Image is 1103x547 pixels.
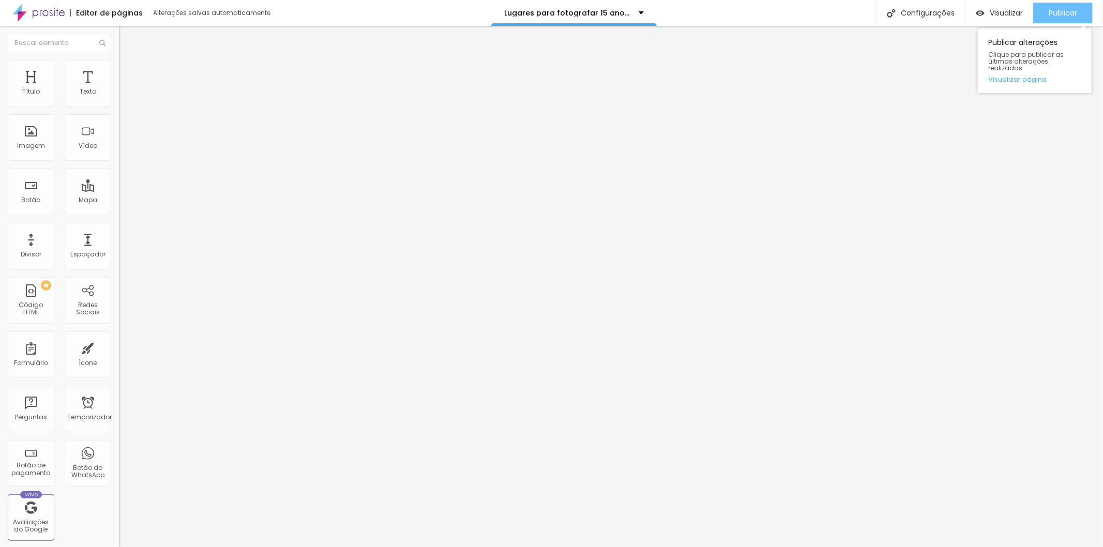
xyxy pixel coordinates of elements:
img: view-1.svg [976,9,985,18]
font: Espaçador [70,250,105,259]
font: Temporizador [67,413,112,421]
a: Visualizar página [988,76,1081,83]
font: Ícone [79,358,97,367]
iframe: Editor [119,26,1103,547]
font: Mapa [79,195,97,204]
font: Formulário [14,358,48,367]
font: Avaliações do Google [13,518,49,534]
font: Vídeo [79,141,97,150]
font: Novo [24,492,38,498]
font: Lugares para fotografar 15 anos em [GEOGRAPHIC_DATA] [504,8,728,18]
font: Botão [22,195,41,204]
input: Buscar elemento [8,34,111,52]
img: Ícone [99,40,105,46]
font: Visualizar [990,8,1023,18]
font: Configurações [901,8,955,18]
button: Visualizar [965,3,1033,23]
font: Editor de páginas [76,8,143,18]
font: Publicar alterações [988,37,1057,48]
font: Texto [80,87,96,96]
font: Código HTML [19,300,43,316]
font: Visualizar página [988,74,1047,84]
font: Perguntas [15,413,47,421]
img: Ícone [887,9,896,18]
button: Publicar [1033,3,1093,23]
font: Redes Sociais [76,300,100,316]
font: Imagem [17,141,45,150]
font: Alterações salvas automaticamente [153,8,270,17]
font: Título [22,87,40,96]
font: Botão de pagamento [12,461,51,477]
font: Publicar [1049,8,1077,18]
font: Botão do WhatsApp [71,463,104,479]
font: Clique para publicar as últimas alterações realizadas [988,50,1064,72]
font: Divisor [21,250,41,259]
